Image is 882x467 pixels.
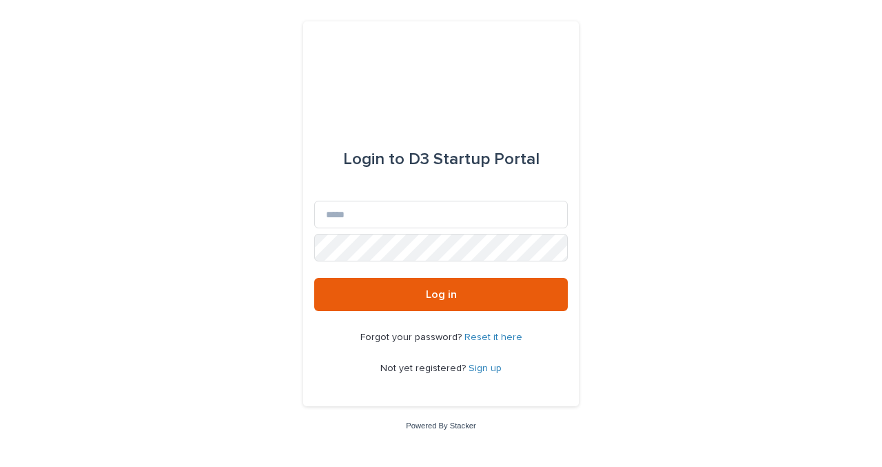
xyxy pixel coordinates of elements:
[343,151,404,168] span: Login to
[406,421,475,430] a: Powered By Stacker
[426,289,457,300] span: Log in
[396,54,486,96] img: q0dI35fxT46jIlCv2fcp
[314,278,568,311] button: Log in
[380,364,469,373] span: Not yet registered?
[343,140,540,179] div: D3 Startup Portal
[469,364,502,373] a: Sign up
[360,332,464,342] span: Forgot your password?
[464,332,522,342] a: Reset it here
